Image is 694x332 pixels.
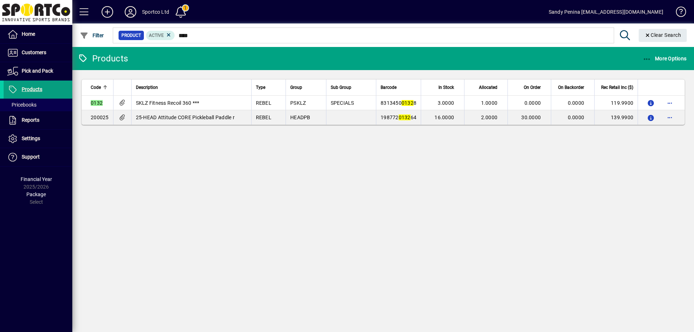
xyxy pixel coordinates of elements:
span: 198772 64 [381,115,416,120]
span: Active [149,33,164,38]
div: On Backorder [556,83,591,91]
span: On Order [524,83,541,91]
a: Home [4,25,72,43]
div: Sportco Ltd [142,6,169,18]
mat-chip: Activation Status: Active [146,31,175,40]
span: Sub Group [331,83,351,91]
span: SKLZ Fitness Recoil 360 *** [136,100,200,106]
span: SPECIALS [331,100,354,106]
span: 0.0000 [524,100,541,106]
td: 139.9900 [594,110,638,125]
div: On Order [512,83,547,91]
div: Sub Group [331,83,372,91]
div: Group [290,83,321,91]
em: 0132 [91,100,103,106]
span: Pick and Pack [22,68,53,74]
span: HEADPB [290,115,310,120]
div: Type [256,83,282,91]
span: 1.0000 [481,100,498,106]
div: Code [91,83,109,91]
button: Clear [639,29,687,42]
span: Package [26,191,46,197]
span: Home [22,31,35,37]
span: Pricebooks [7,102,37,108]
a: Support [4,148,72,166]
span: Products [22,86,42,92]
span: Type [256,83,265,91]
span: Customers [22,49,46,55]
span: 30.0000 [521,115,541,120]
span: 8313450 8 [381,100,416,106]
span: 25-HEAD Attitude CORE Pickleball Paddle r [136,115,235,120]
span: 2.0000 [481,115,498,120]
span: More Options [643,56,687,61]
span: Description [136,83,158,91]
span: Support [22,154,40,160]
span: 0.0000 [568,100,584,106]
span: REBEL [256,115,271,120]
div: Products [78,53,128,64]
span: Product [121,32,141,39]
button: Profile [119,5,142,18]
span: 0.0000 [568,115,584,120]
div: In Stock [425,83,460,91]
em: 0132 [402,100,414,106]
button: More options [664,112,676,123]
span: Settings [22,135,40,141]
span: Barcode [381,83,397,91]
span: Filter [80,33,104,38]
span: Group [290,83,302,91]
span: Financial Year [21,176,52,182]
div: Barcode [381,83,416,91]
a: Reports [4,111,72,129]
span: In Stock [438,83,454,91]
button: Add [96,5,119,18]
button: More options [664,97,676,109]
span: 200025 [91,115,109,120]
span: PSKLZ [290,100,306,106]
span: Code [91,83,101,91]
a: Customers [4,44,72,62]
span: Clear Search [644,32,681,38]
span: 3.0000 [438,100,454,106]
span: REBEL [256,100,271,106]
a: Pick and Pack [4,62,72,80]
a: Settings [4,130,72,148]
a: Pricebooks [4,99,72,111]
button: More Options [641,52,689,65]
td: 119.9900 [594,96,638,110]
button: Filter [78,29,106,42]
div: Allocated [469,83,504,91]
a: Knowledge Base [671,1,685,25]
span: 16.0000 [434,115,454,120]
span: On Backorder [558,83,584,91]
span: Reports [22,117,39,123]
em: 0132 [399,115,411,120]
span: Allocated [479,83,497,91]
div: Sandy Penina [EMAIL_ADDRESS][DOMAIN_NAME] [549,6,663,18]
span: Rec Retail Inc ($) [601,83,633,91]
div: Description [136,83,247,91]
